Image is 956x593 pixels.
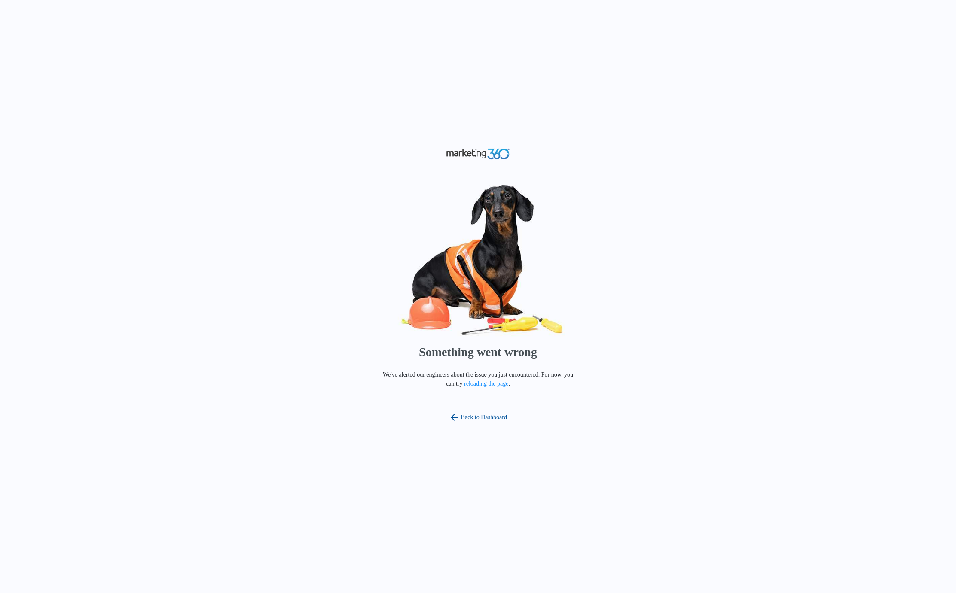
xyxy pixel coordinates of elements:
h1: Something went wrong [419,343,537,361]
a: Back to Dashboard [449,412,507,423]
img: Sad Dog [349,179,607,340]
p: We've alerted our engineers about the issue you just encountered. For now, you can try . [382,370,575,388]
img: Marketing 360 Logo [446,146,510,161]
button: reloading the page [464,380,508,387]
